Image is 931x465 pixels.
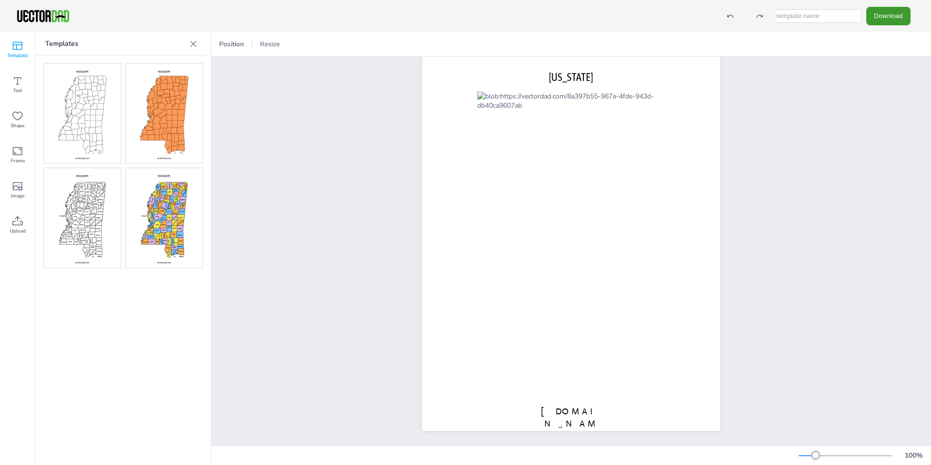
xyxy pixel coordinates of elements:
span: Frame [11,157,25,165]
span: Image [11,192,24,200]
button: Download [866,7,911,25]
span: Position [217,39,246,49]
span: [DOMAIN_NAME] [541,406,601,441]
span: Shape [11,122,24,130]
span: Upload [10,227,26,235]
img: mscm-l.jpg [44,168,121,268]
p: Templates [45,32,186,56]
button: Resize [256,37,284,52]
img: mscm-cb.jpg [126,64,203,163]
input: template name [774,9,861,23]
img: mscm-bo.jpg [44,64,121,163]
img: VectorDad-1.png [16,9,71,23]
span: Template [7,52,28,59]
span: Text [13,87,22,95]
img: mscm-mc.jpg [126,168,203,268]
span: [US_STATE] [549,71,593,83]
div: 100 % [902,451,925,460]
